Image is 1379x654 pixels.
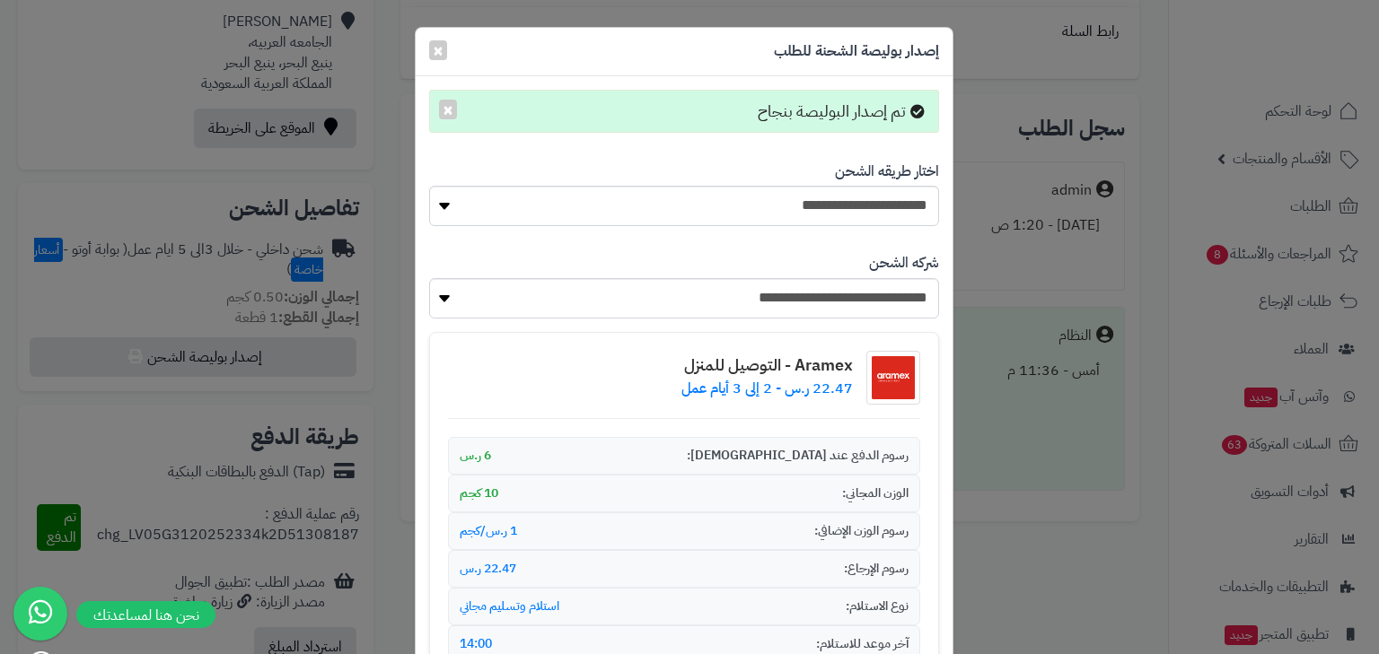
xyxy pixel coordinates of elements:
[460,560,516,578] span: 22.47 ر.س
[814,522,909,540] span: رسوم الوزن الإضافي:
[460,522,517,540] span: 1 ر.س/كجم
[460,597,559,615] span: استلام وتسليم مجاني
[433,37,444,64] span: ×
[846,597,909,615] span: نوع الاستلام:
[429,40,447,60] button: Close
[460,484,498,502] span: 10 كجم
[866,351,920,405] img: شعار شركة الشحن
[460,447,491,465] span: 6 ر.س
[842,484,909,502] span: الوزن المجاني:
[439,100,457,119] button: ×
[835,161,939,182] label: اختار طريقه الشحن
[869,253,939,274] label: شركه الشحن
[774,41,939,62] h5: إصدار بوليصة الشحنة للطلب
[681,379,853,399] p: 22.47 ر.س - 2 إلى 3 أيام عمل
[687,447,909,465] span: رسوم الدفع عند [DEMOGRAPHIC_DATA]:
[460,635,492,653] span: 14:00
[844,560,909,578] span: رسوم الإرجاع:
[681,356,853,374] h4: Aramex - التوصيل للمنزل
[429,90,939,133] div: تم إصدار البوليصة بنجاح
[816,635,909,653] span: آخر موعد للاستلام:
